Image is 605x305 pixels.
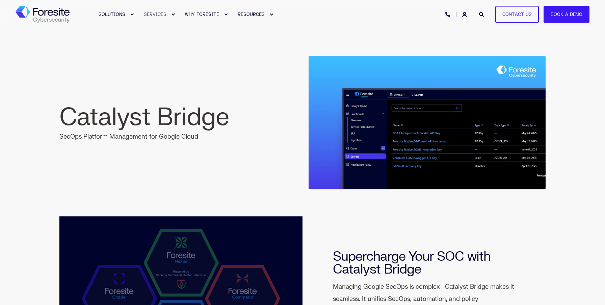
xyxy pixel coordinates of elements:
div: Expand RESOURCES [269,13,273,17]
h2: Supercharge Your SOC with Catalyst Bridge [333,250,515,276]
a: Contact Us [495,6,539,23]
div: Expand SOLUTIONS [130,13,134,17]
a: Open Search [479,11,485,17]
div: SecOps Platform Management for Google Cloud [59,103,296,142]
span: RESOURCES [238,11,265,17]
img: Foresite logo, a hexagon shape of blues with a directional arrow to the right hand side, and the ... [16,6,70,23]
a: Book a Demo [544,6,589,23]
div: Expand WHY FORESITE [224,13,228,17]
img: Foresite Catalyst Secrets [309,56,546,189]
a: Login [462,11,468,17]
h1: Catalyst Bridge [59,103,296,132]
span: SOLUTIONS [99,11,125,17]
a: Back to Home [16,6,70,23]
span: WHY FORESITE [185,11,219,17]
div: Expand SERVICES [171,13,175,17]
